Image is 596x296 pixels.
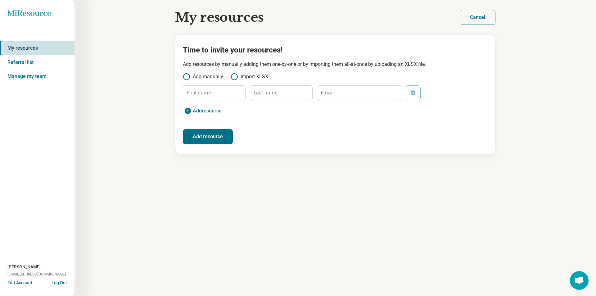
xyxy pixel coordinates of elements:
[183,106,223,116] button: Addresource
[52,280,67,285] button: Log Out
[175,10,264,25] h1: My resources
[187,90,211,95] label: First name
[406,85,421,100] button: Remove
[7,280,32,286] button: Edit Account
[183,129,233,144] button: Add resource
[7,271,66,277] span: [EMAIL_ADDRESS][DOMAIN_NAME]
[570,271,589,290] a: Open chat
[193,108,222,113] span: Add resource
[231,73,268,80] label: Import XLSX
[460,10,495,25] button: Cancel
[183,61,488,68] p: Add resources by manually adding them one-by-one or by importing them all-at-once by uploading an...
[183,44,488,56] h2: Time to invite your resources!
[183,73,223,80] label: Add manually
[321,90,334,95] label: Email
[7,264,41,270] span: [PERSON_NAME]
[254,90,277,95] label: Last name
